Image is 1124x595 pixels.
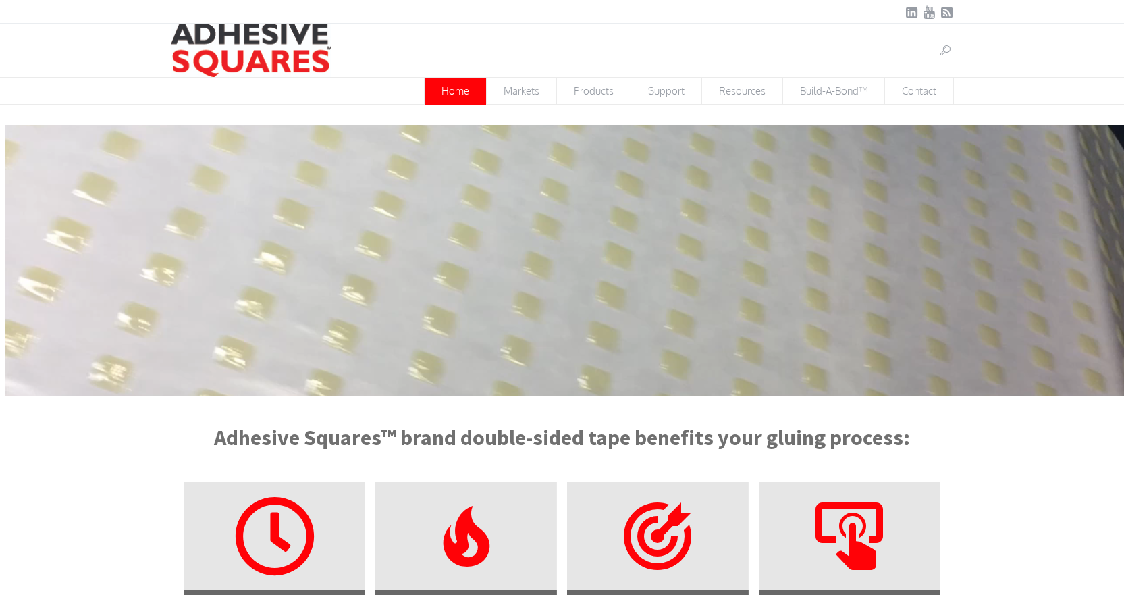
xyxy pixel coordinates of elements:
a: Build-A-Bond™ [783,78,885,105]
strong: Adhesive Squares™ brand double-sided tape benefits your gluing process: [214,424,910,451]
span: Markets [487,78,556,104]
img: Adhesive Squares™ [171,24,332,77]
a: YouTube [923,5,936,19]
span: Resources [702,78,782,104]
span: Build-A-Bond™ [783,78,884,104]
a: RSSFeed [940,5,954,19]
a: LinkedIn [905,5,919,19]
span: Support [631,78,701,104]
span: Contact [885,78,953,104]
span: Products [557,78,631,104]
a: Home [424,78,487,105]
a: Support [631,78,702,105]
span: Home [425,78,486,104]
